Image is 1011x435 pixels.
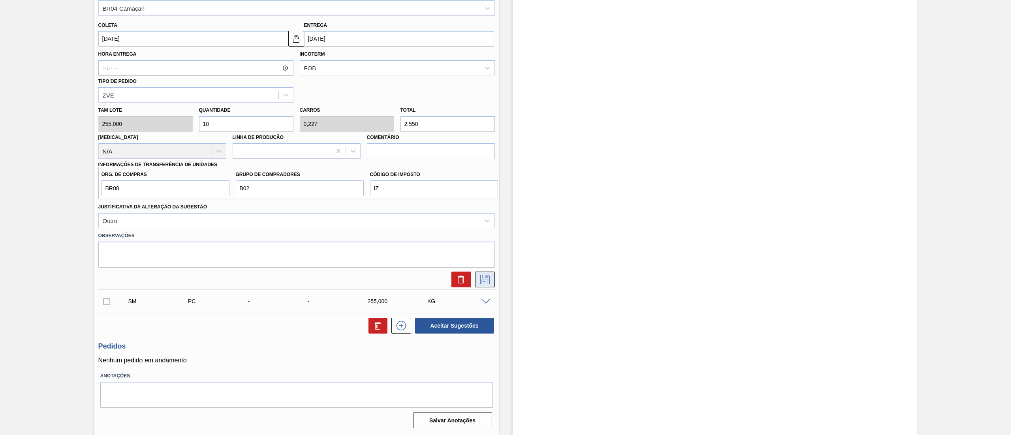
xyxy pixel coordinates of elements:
[98,135,138,140] label: [MEDICAL_DATA]
[186,298,254,304] div: Pedido de Compra
[400,107,416,113] label: Total
[103,5,145,11] div: BR04-Camaçari
[300,107,320,113] label: Carros
[304,31,494,47] input: dd/mm/yyyy
[98,49,293,60] label: Hora Entrega
[425,298,494,304] div: KG
[413,412,492,428] button: Salvar Anotações
[233,135,284,140] label: Linha de Produção
[365,318,387,334] div: Excluir Sugestões
[98,342,495,351] h3: Pedidos
[246,298,314,304] div: -
[98,230,495,242] label: Observações
[100,370,493,382] label: Anotações
[300,51,325,57] label: Incoterm
[98,31,288,47] input: dd/mm/yyyy
[98,22,117,28] label: Coleta
[236,169,364,180] label: Grupo de Compradores
[291,34,301,43] img: locked
[103,217,118,224] div: Outro
[98,105,193,116] label: Tam lote
[101,169,229,180] label: Org. de Compras
[387,318,411,334] div: Nova sugestão
[415,318,494,334] button: Aceitar Sugestões
[471,272,495,287] div: Salvar Sugestão
[199,107,231,113] label: Quantidade
[367,132,495,143] label: Comentário
[98,204,207,210] label: Justificativa da Alteração da Sugestão
[103,92,114,98] div: ZVE
[98,162,218,167] label: Informações de Transferência de Unidades
[98,357,495,364] p: Nenhum pedido em andamento
[98,79,137,84] label: Tipo de pedido
[304,22,327,28] label: Entrega
[370,169,498,180] label: Código de Imposto
[126,298,195,304] div: Sugestão Manual
[411,317,495,334] div: Aceitar Sugestões
[288,31,304,47] button: locked
[306,298,374,304] div: -
[447,272,471,287] div: Excluir Sugestão
[365,298,434,304] div: 255,000
[304,65,316,71] div: FOB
